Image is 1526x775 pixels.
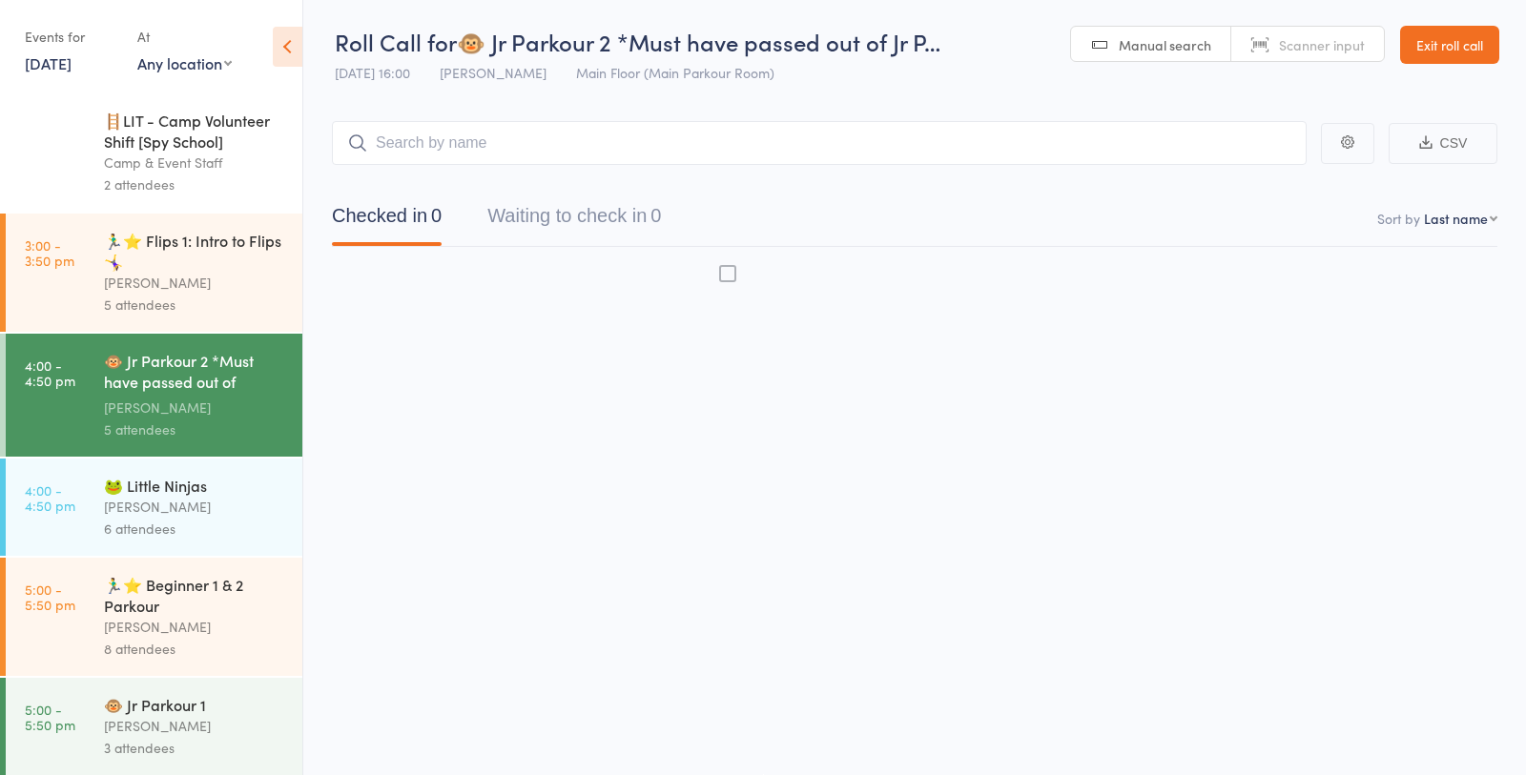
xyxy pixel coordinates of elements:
[104,294,286,316] div: 5 attendees
[104,110,286,152] div: 🪜LIT - Camp Volunteer Shift [Spy School]
[104,694,286,715] div: 🐵 Jr Parkour 1
[457,26,940,57] span: 🐵 Jr Parkour 2 *Must have passed out of Jr P…
[25,357,75,388] time: 4:00 - 4:50 pm
[104,152,286,173] div: Camp & Event Staff
[25,702,75,732] time: 5:00 - 5:50 pm
[25,52,72,73] a: [DATE]
[6,678,302,775] a: 5:00 -5:50 pm🐵 Jr Parkour 1[PERSON_NAME]3 attendees
[25,117,72,148] time: 8:45 - 2:15 pm
[104,638,286,660] div: 8 attendees
[6,93,302,212] a: 8:45 -2:15 pm🪜LIT - Camp Volunteer Shift [Spy School]Camp & Event Staff2 attendees
[431,205,442,226] div: 0
[104,475,286,496] div: 🐸 Little Ninjas
[104,418,286,440] div: 5 attendees
[332,121,1307,165] input: Search by name
[25,581,75,612] time: 5:00 - 5:50 pm
[25,21,118,52] div: Events for
[104,350,286,397] div: 🐵 Jr Parkour 2 *Must have passed out of [PERSON_NAME] 1
[6,558,302,676] a: 5:00 -5:50 pm🏃‍♂️⭐ Beginner 1 & 2 Parkour[PERSON_NAME]8 attendees
[335,63,410,82] span: [DATE] 16:00
[576,63,774,82] span: Main Floor (Main Parkour Room)
[104,737,286,759] div: 3 attendees
[1119,35,1211,54] span: Manual search
[332,195,442,246] button: Checked in0
[104,272,286,294] div: [PERSON_NAME]
[104,496,286,518] div: [PERSON_NAME]
[335,26,457,57] span: Roll Call for
[1377,209,1420,228] label: Sort by
[104,397,286,418] div: [PERSON_NAME]
[6,214,302,332] a: 3:00 -3:50 pm🏃‍♂️⭐ Flips 1: Intro to Flips 🤸‍♀️[PERSON_NAME]5 attendees
[104,616,286,638] div: [PERSON_NAME]
[1400,26,1499,64] a: Exit roll call
[650,205,661,226] div: 0
[104,230,286,272] div: 🏃‍♂️⭐ Flips 1: Intro to Flips 🤸‍♀️
[25,237,74,268] time: 3:00 - 3:50 pm
[1279,35,1365,54] span: Scanner input
[137,52,232,73] div: Any location
[6,334,302,457] a: 4:00 -4:50 pm🐵 Jr Parkour 2 *Must have passed out of [PERSON_NAME] 1[PERSON_NAME]5 attendees
[104,574,286,616] div: 🏃‍♂️⭐ Beginner 1 & 2 Parkour
[104,173,286,195] div: 2 attendees
[487,195,661,246] button: Waiting to check in0
[104,518,286,540] div: 6 attendees
[25,482,75,513] time: 4:00 - 4:50 pm
[1424,209,1488,228] div: Last name
[6,459,302,556] a: 4:00 -4:50 pm🐸 Little Ninjas[PERSON_NAME]6 attendees
[137,21,232,52] div: At
[1389,123,1497,164] button: CSV
[440,63,546,82] span: [PERSON_NAME]
[104,715,286,737] div: [PERSON_NAME]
